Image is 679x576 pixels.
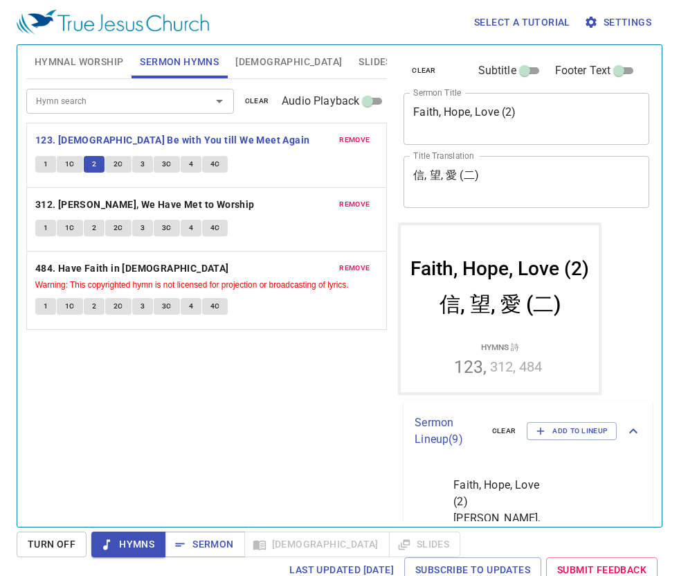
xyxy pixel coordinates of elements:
span: 2C [114,222,123,234]
button: Settings [581,10,657,35]
span: 3C [162,158,172,171]
button: 123. [DEMOGRAPHIC_DATA] Be with You till We Meet Again [35,132,312,149]
span: 1C [65,158,75,171]
button: 1 [35,298,56,315]
button: remove [331,132,378,148]
span: 1C [65,222,75,234]
button: 4 [181,298,201,315]
span: 2C [114,300,123,313]
span: [DEMOGRAPHIC_DATA] [235,53,342,71]
textarea: Faith, Hope, Love (2) [413,105,640,132]
span: Slides [359,53,391,71]
button: 1C [57,220,83,236]
button: clear [404,62,444,79]
span: 1C [65,300,75,313]
span: 4C [210,222,220,234]
button: 1C [57,298,83,315]
span: 3C [162,300,172,313]
div: Sermon Lineup(9)clearAdd to Lineup [404,401,653,462]
button: Add to Lineup [527,422,617,440]
span: Add to Lineup [536,425,608,437]
button: clear [484,423,525,439]
span: Sermon [176,536,233,553]
button: remove [331,260,378,277]
span: remove [339,198,370,211]
span: 1 [44,300,48,313]
button: 3C [154,156,180,173]
img: True Jesus Church [17,10,209,35]
button: Open [210,91,229,111]
span: Hymnal Worship [35,53,124,71]
span: 2 [92,158,96,171]
span: Select a tutorial [474,14,570,31]
span: 3C [162,222,172,234]
span: Hymns [102,536,154,553]
button: 1 [35,156,56,173]
span: 4 [189,158,193,171]
span: Audio Playback [282,93,359,110]
p: Sermon Lineup ( 9 ) [415,414,481,448]
button: 4C [202,156,228,173]
button: 1C [57,156,83,173]
span: 4 [189,222,193,234]
button: 4 [181,220,201,236]
small: Warning: This copyrighted hymn is not licensed for projection or broadcasting of lyrics. [35,280,349,290]
button: 2 [84,298,105,315]
textarea: 信, 望, 愛 (二) [413,168,640,195]
button: 312. [PERSON_NAME], We Have Met to Worship [35,196,257,213]
span: 2 [92,222,96,234]
span: 4C [210,300,220,313]
button: Turn Off [17,532,87,557]
span: clear [412,64,436,77]
button: Hymns [91,532,165,557]
span: 3 [141,158,145,171]
button: 3 [132,220,153,236]
span: Settings [587,14,651,31]
button: 2C [105,220,132,236]
span: 3 [141,222,145,234]
span: Turn Off [28,536,75,553]
button: 4 [181,156,201,173]
button: 3 [132,298,153,315]
span: 3 [141,300,145,313]
span: 2C [114,158,123,171]
button: 2C [105,156,132,173]
button: Sermon [165,532,244,557]
b: 484. Have Faith in [DEMOGRAPHIC_DATA] [35,260,229,277]
button: 4C [202,298,228,315]
span: remove [339,262,370,274]
span: 4C [210,158,220,171]
span: remove [339,134,370,146]
span: clear [245,95,269,107]
button: 1 [35,220,56,236]
b: 123. [DEMOGRAPHIC_DATA] Be with You till We Meet Again [35,132,310,149]
span: 4 [189,300,193,313]
button: 3C [154,298,180,315]
b: 312. [PERSON_NAME], We Have Met to Worship [35,196,255,213]
span: clear [492,425,516,437]
span: Sermon Hymns [140,53,219,71]
button: remove [331,196,378,213]
button: 4C [202,220,228,236]
button: 484. Have Faith in [DEMOGRAPHIC_DATA] [35,260,231,277]
span: Subtitle [478,62,516,79]
button: 3C [154,220,180,236]
button: 2C [105,298,132,315]
button: Select a tutorial [469,10,576,35]
span: 1 [44,222,48,234]
button: 3 [132,156,153,173]
button: clear [237,93,278,110]
span: 2 [92,300,96,313]
button: 2 [84,220,105,236]
span: 1 [44,158,48,171]
button: 2 [84,156,105,173]
iframe: from-child [398,222,601,395]
span: Footer Text [555,62,611,79]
